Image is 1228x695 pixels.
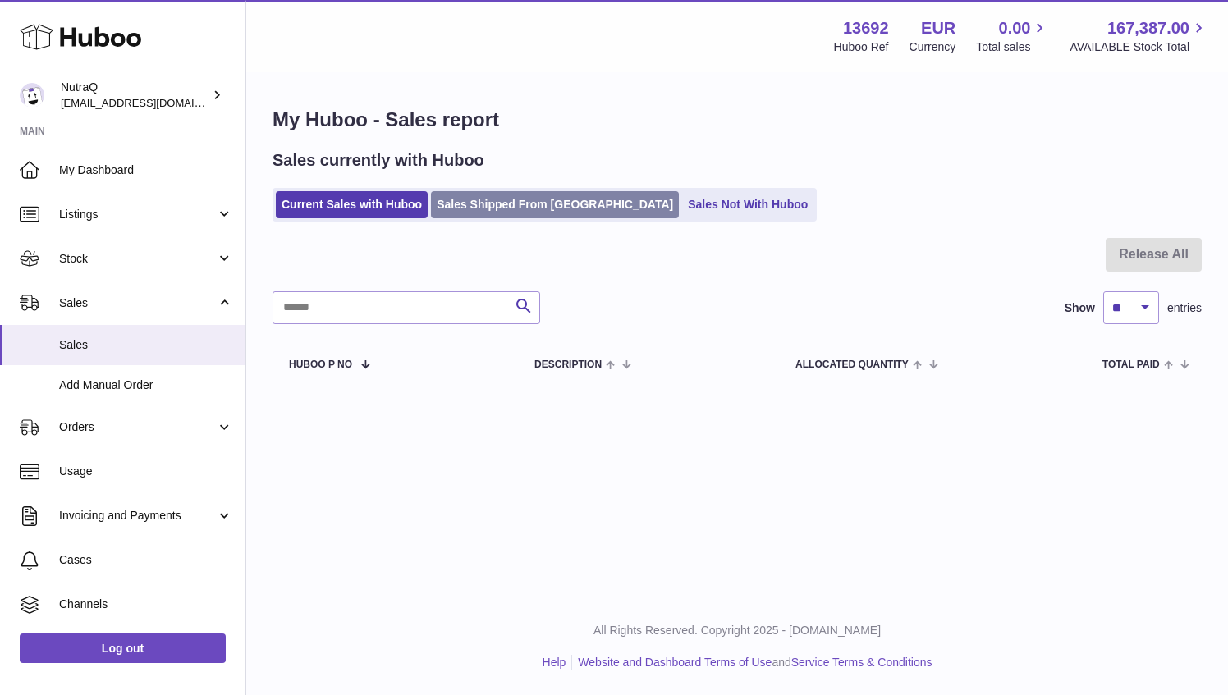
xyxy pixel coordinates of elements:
[59,207,216,222] span: Listings
[59,597,233,612] span: Channels
[259,623,1215,638] p: All Rights Reserved. Copyright 2025 - [DOMAIN_NAME]
[59,377,233,393] span: Add Manual Order
[834,39,889,55] div: Huboo Ref
[1102,359,1160,370] span: Total paid
[431,191,679,218] a: Sales Shipped From [GEOGRAPHIC_DATA]
[20,83,44,107] img: log@nutraq.com
[59,295,216,311] span: Sales
[1070,39,1208,55] span: AVAILABLE Stock Total
[1070,17,1208,55] a: 167,387.00 AVAILABLE Stock Total
[273,107,1202,133] h1: My Huboo - Sales report
[1167,300,1202,316] span: entries
[682,191,813,218] a: Sales Not With Huboo
[976,17,1049,55] a: 0.00 Total sales
[61,96,241,109] span: [EMAIL_ADDRESS][DOMAIN_NAME]
[843,17,889,39] strong: 13692
[1065,300,1095,316] label: Show
[543,656,566,669] a: Help
[59,552,233,568] span: Cases
[20,633,226,663] a: Log out
[59,508,216,524] span: Invoicing and Payments
[59,419,216,435] span: Orders
[289,359,352,370] span: Huboo P no
[921,17,955,39] strong: EUR
[59,251,216,267] span: Stock
[534,359,602,370] span: Description
[59,337,233,353] span: Sales
[795,359,909,370] span: ALLOCATED Quantity
[572,655,932,670] li: and
[273,149,484,171] h2: Sales currently with Huboo
[791,656,932,669] a: Service Terms & Conditions
[61,80,208,111] div: NutraQ
[59,162,233,178] span: My Dashboard
[578,656,772,669] a: Website and Dashboard Terms of Use
[276,191,428,218] a: Current Sales with Huboo
[59,464,233,479] span: Usage
[910,39,956,55] div: Currency
[1107,17,1189,39] span: 167,387.00
[976,39,1049,55] span: Total sales
[999,17,1031,39] span: 0.00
